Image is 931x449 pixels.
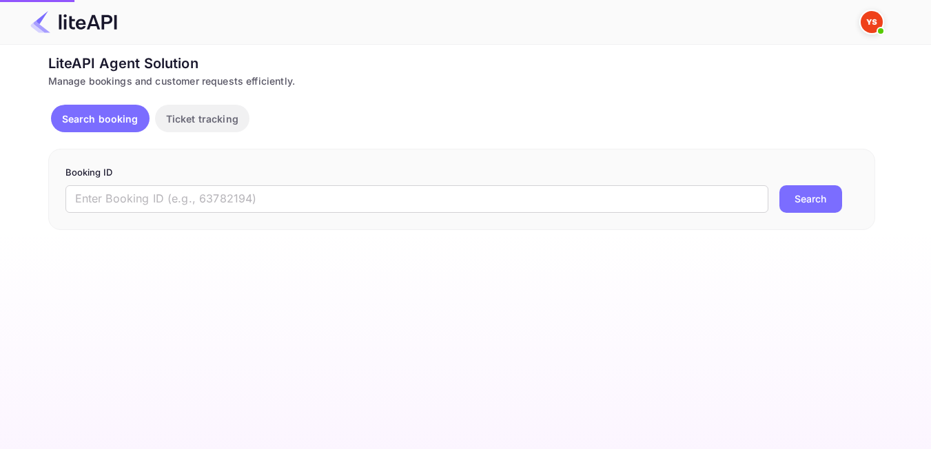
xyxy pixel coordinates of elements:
div: Manage bookings and customer requests efficiently. [48,74,875,88]
p: Booking ID [65,166,858,180]
input: Enter Booking ID (e.g., 63782194) [65,185,768,213]
p: Search booking [62,112,139,126]
p: Ticket tracking [166,112,238,126]
div: LiteAPI Agent Solution [48,53,875,74]
img: Yandex Support [861,11,883,33]
img: LiteAPI Logo [30,11,117,33]
button: Search [779,185,842,213]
